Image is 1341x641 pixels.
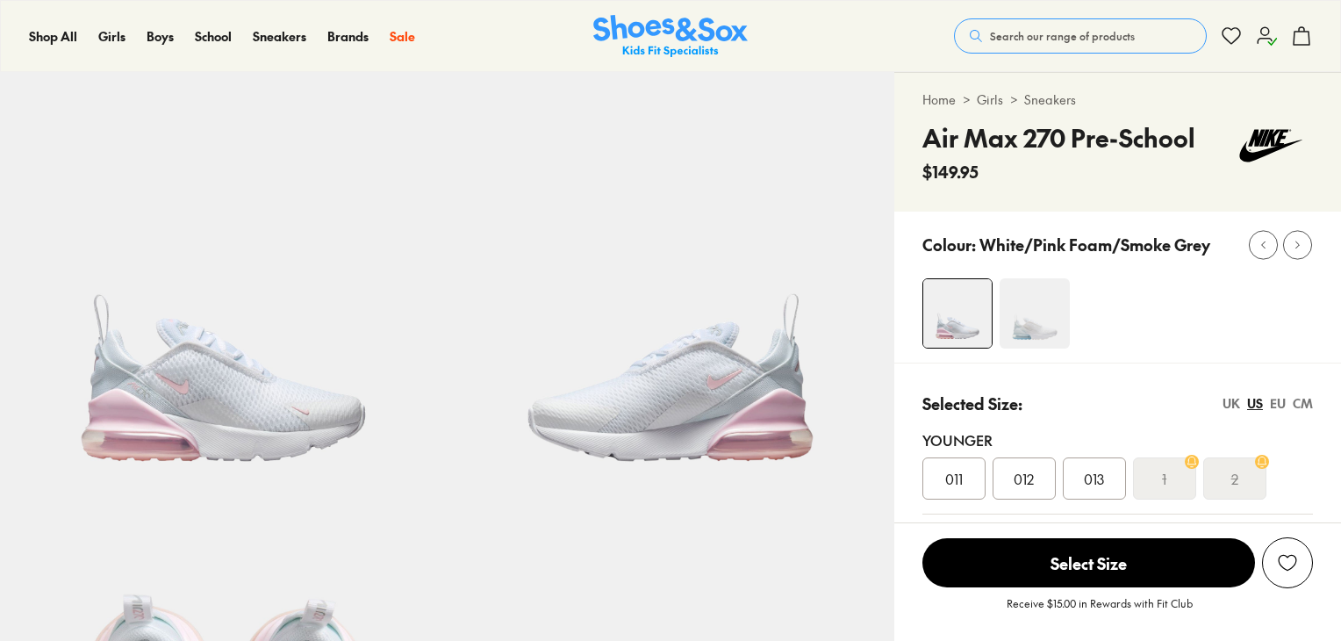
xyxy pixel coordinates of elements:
img: 4-321614_1 [1000,278,1070,349]
button: Select Size [922,537,1255,588]
span: Girls [98,27,125,45]
a: Boys [147,27,174,46]
a: Shoes & Sox [593,15,748,58]
span: 011 [945,468,963,489]
img: SNS_Logo_Responsive.svg [593,15,748,58]
a: Shop All [29,27,77,46]
p: Selected Size: [922,392,1022,415]
span: 012 [1014,468,1034,489]
a: Sale [390,27,415,46]
span: Brands [327,27,369,45]
a: Brands [327,27,369,46]
img: 4-533781_1 [923,279,992,348]
div: UK [1223,394,1240,413]
span: Sale [390,27,415,45]
a: Home [922,90,956,109]
a: Sneakers [253,27,306,46]
div: EU [1270,394,1286,413]
a: School [195,27,232,46]
a: Sneakers [1024,90,1076,109]
div: > > [922,90,1313,109]
span: Search our range of products [990,28,1135,44]
p: Colour: [922,233,976,256]
img: Vendor logo [1229,119,1313,172]
div: CM [1293,394,1313,413]
button: Search our range of products [954,18,1207,54]
span: Select Size [922,538,1255,587]
span: Boys [147,27,174,45]
span: Shop All [29,27,77,45]
a: Girls [977,90,1003,109]
img: 5-533782_1 [447,72,893,519]
s: 2 [1231,468,1238,489]
h4: Air Max 270 Pre-School [922,119,1195,156]
button: Add to wishlist [1262,537,1313,588]
p: White/Pink Foam/Smoke Grey [979,233,1210,256]
div: Younger [922,429,1313,450]
s: 1 [1162,468,1166,489]
a: Girls [98,27,125,46]
div: US [1247,394,1263,413]
span: $149.95 [922,160,979,184]
span: School [195,27,232,45]
span: Sneakers [253,27,306,45]
p: Receive $15.00 in Rewards with Fit Club [1007,595,1193,627]
span: 013 [1084,468,1104,489]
